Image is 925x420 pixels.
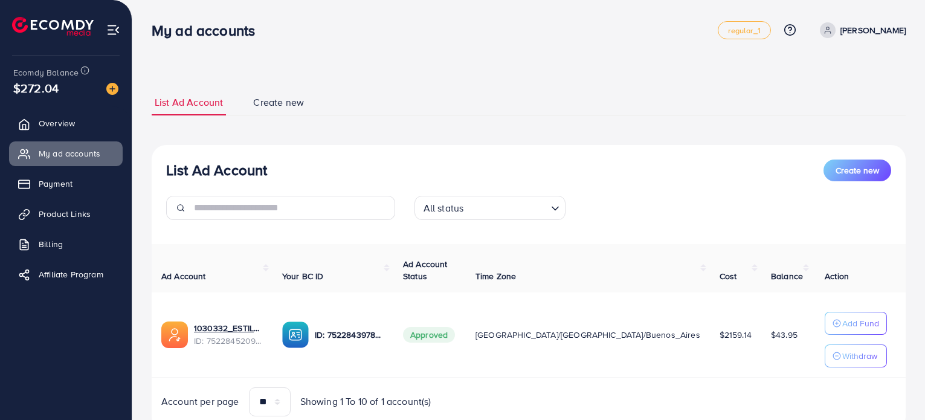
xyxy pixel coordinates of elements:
[421,199,466,217] span: All status
[720,329,752,341] span: $2159.14
[825,270,849,282] span: Action
[282,270,324,282] span: Your BC ID
[728,27,760,34] span: regular_1
[475,270,516,282] span: Time Zone
[152,22,265,39] h3: My ad accounts
[253,95,304,109] span: Create new
[13,66,79,79] span: Ecomdy Balance
[825,312,887,335] button: Add Fund
[39,178,73,190] span: Payment
[166,161,267,179] h3: List Ad Account
[9,111,123,135] a: Overview
[825,344,887,367] button: Withdraw
[823,160,891,181] button: Create new
[155,95,223,109] span: List Ad Account
[842,316,879,331] p: Add Fund
[39,117,75,129] span: Overview
[475,329,700,341] span: [GEOGRAPHIC_DATA]/[GEOGRAPHIC_DATA]/Buenos_Aires
[39,268,103,280] span: Affiliate Program
[194,335,263,347] span: ID: 7522845209177309200
[282,321,309,348] img: ic-ba-acc.ded83a64.svg
[720,270,737,282] span: Cost
[13,79,59,97] span: $272.04
[718,21,770,39] a: regular_1
[315,328,384,342] p: ID: 7522843978698817554
[106,83,118,95] img: image
[9,141,123,166] a: My ad accounts
[403,327,455,343] span: Approved
[771,270,803,282] span: Balance
[9,262,123,286] a: Affiliate Program
[9,232,123,256] a: Billing
[161,270,206,282] span: Ad Account
[39,208,91,220] span: Product Links
[39,147,100,160] span: My ad accounts
[771,329,798,341] span: $43.95
[840,23,906,37] p: [PERSON_NAME]
[842,349,877,363] p: Withdraw
[300,395,431,409] span: Showing 1 To 10 of 1 account(s)
[9,202,123,226] a: Product Links
[9,172,123,196] a: Payment
[467,197,546,217] input: Search for option
[161,395,239,409] span: Account per page
[836,164,879,176] span: Create new
[194,322,263,347] div: <span class='underline'>1030332_ESTILOCRIOLLO11_1751548899317</span></br>7522845209177309200
[414,196,566,220] div: Search for option
[12,17,94,36] img: logo
[194,322,263,334] a: 1030332_ESTILOCRIOLLO11_1751548899317
[403,258,448,282] span: Ad Account Status
[161,321,188,348] img: ic-ads-acc.e4c84228.svg
[106,23,120,37] img: menu
[39,238,63,250] span: Billing
[815,22,906,38] a: [PERSON_NAME]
